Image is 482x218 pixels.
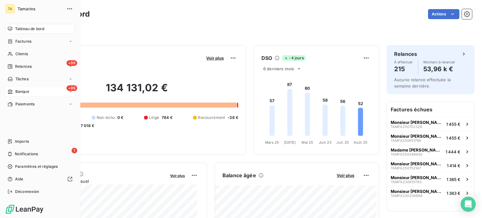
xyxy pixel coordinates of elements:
span: 0 € [117,115,123,120]
span: Montant à relancer [423,60,455,64]
a: +99Relances [5,61,75,72]
span: TAMFA250349430 [391,152,422,156]
span: Recouvrement [198,115,225,120]
span: 1 [72,148,77,153]
div: TA [5,4,15,14]
span: Voir plus [206,56,224,61]
button: Monsieur [PERSON_NAME]TAMFA2506517961 455 € [387,131,474,145]
span: Monsieur [PERSON_NAME] [391,161,444,166]
a: Aide [5,174,75,184]
span: 1 455 € [446,136,460,141]
h6: DSO [261,54,272,62]
span: À effectuer [394,60,413,64]
img: Logo LeanPay [5,204,44,214]
span: Clients [15,51,28,57]
h4: 53,96 k € [423,64,455,74]
h2: 134 131,02 € [35,82,238,100]
div: Open Intercom Messenger [461,197,476,212]
span: 1 414 € [447,163,460,168]
tspan: [DATE] [284,140,296,145]
span: Monsieur [PERSON_NAME] [391,189,444,194]
span: Monsieur [PERSON_NAME] [391,134,444,139]
span: TAMFA250752147 [391,166,421,170]
button: Actions [428,9,459,19]
span: +99 [67,85,77,91]
span: Monsieur [PERSON_NAME] [391,175,444,180]
span: +99 [67,60,77,66]
button: Voir plus [335,173,356,178]
span: -38 € [228,115,238,120]
span: 1 363 € [447,191,460,196]
button: Voir plus [168,173,187,178]
span: Paramètres et réglages [15,164,58,169]
span: 6 derniers mois [263,66,294,71]
button: Madame [PERSON_NAME] [PERSON_NAME]TAMFA2503494301 444 € [387,145,474,158]
a: Tâches [5,74,75,84]
span: Litige [149,115,159,120]
span: TAMFA250752328 [391,125,422,129]
tspan: Mars 25 [265,140,279,145]
a: Tableau de bord [5,24,75,34]
a: Factures [5,36,75,46]
tspan: Mai 25 [302,140,313,145]
a: Imports [5,136,75,146]
button: Monsieur [PERSON_NAME]TAMFA2507523281 455 € [387,117,474,131]
a: Paiements [5,99,75,109]
h6: Factures échues [387,102,474,117]
tspan: Août 25 [354,140,367,145]
span: Déconnexion [15,189,39,194]
span: TAMFA250651796 [391,139,421,142]
span: Relances [15,64,32,69]
span: Tableau de bord [15,26,44,32]
h6: Relances [394,50,417,58]
span: Aide [15,176,24,182]
button: Monsieur [PERSON_NAME]TAMFA2309357431 365 € [387,172,474,186]
button: Monsieur [PERSON_NAME]TAMFA2507521471 414 € [387,158,474,172]
span: 1 365 € [447,177,460,182]
span: Banque [15,89,29,94]
span: Notifications [15,151,38,157]
span: Imports [15,139,29,144]
span: -7 018 € [79,123,94,129]
button: Voir plus [204,55,226,61]
span: Chiffre d'affaires mensuel [35,178,166,184]
span: -4 jours [282,55,305,61]
span: TAMFA230330694 [391,194,422,198]
span: 784 € [162,115,173,120]
span: TAMFA230935743 [391,180,422,184]
span: 1 444 € [446,149,460,154]
span: 1 455 € [446,122,460,127]
a: Paramètres et réglages [5,162,75,172]
button: Monsieur [PERSON_NAME]TAMFA2303306941 363 € [387,186,474,200]
span: Non-échu [97,115,115,120]
span: Voir plus [170,173,185,178]
span: Aucune relance effectuée la semaine dernière. [394,77,451,88]
tspan: Juin 25 [319,140,332,145]
h4: 215 [394,64,413,74]
tspan: Juil. 25 [336,140,349,145]
span: Paiements [15,101,35,107]
a: Clients [5,49,75,59]
span: Factures [15,39,31,44]
span: Monsieur [PERSON_NAME] [391,120,444,125]
span: Tamarins [18,6,63,11]
h6: Balance âgée [222,172,256,179]
span: Voir plus [337,173,354,178]
span: Madame [PERSON_NAME] [PERSON_NAME] [391,147,443,152]
a: +99Banque [5,87,75,97]
span: Tâches [15,76,29,82]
